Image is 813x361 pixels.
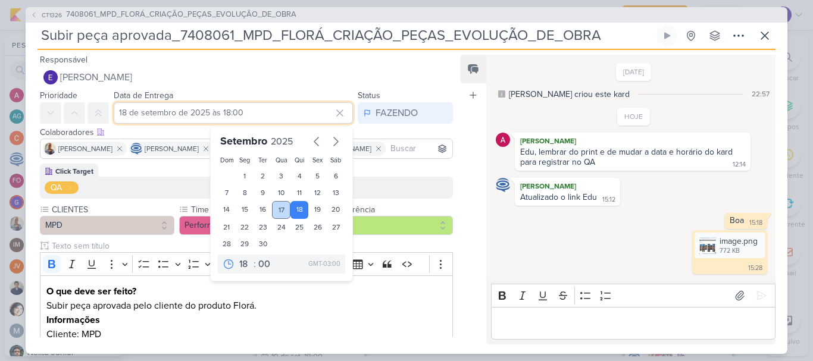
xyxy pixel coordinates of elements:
[236,236,254,252] div: 29
[51,203,174,216] label: CLIENTES
[60,70,132,84] span: [PERSON_NAME]
[491,307,776,340] div: Editor editing area: main
[254,219,273,236] div: 23
[40,67,453,88] button: [PERSON_NAME]
[695,233,765,258] div: image.png
[254,184,273,201] div: 9
[46,314,100,326] strong: Informações
[358,90,380,101] label: Status
[308,219,327,236] div: 26
[40,90,77,101] label: Prioridade
[130,143,142,155] img: Caroline Traven De Andrade
[517,135,748,147] div: [PERSON_NAME]
[190,203,314,216] label: Time
[327,168,345,184] div: 6
[388,142,450,156] input: Buscar
[218,184,236,201] div: 7
[509,88,630,101] div: [PERSON_NAME] criou este kard
[114,90,173,101] label: Data de Entrega
[496,178,510,192] img: Caroline Traven De Andrade
[520,147,735,167] div: Edu, lembrar do print e de mudar a data e horário do kard para registrar no QA
[358,102,453,124] button: FAZENDO
[43,70,58,84] img: Eduardo Quaresma
[218,236,236,252] div: 28
[272,201,290,219] div: 17
[662,31,672,40] div: Ligar relógio
[236,184,254,201] div: 8
[257,156,270,165] div: Ter
[271,136,293,147] span: 2025
[179,216,314,235] button: Performance
[236,201,254,219] div: 15
[720,235,758,247] div: image.png
[290,168,309,184] div: 4
[752,89,770,99] div: 22:57
[749,218,762,228] div: 15:18
[290,201,309,219] div: 18
[329,156,343,165] div: Sáb
[46,299,446,313] p: Subir peça aprovada pelo cliente do produto Florá.
[272,219,290,236] div: 24
[220,156,234,165] div: Dom
[51,181,62,194] div: QA
[293,156,307,165] div: Qui
[40,55,87,65] label: Responsável
[699,237,716,254] img: Tk9S41vohI66Fz5A3ywP8zocUZ84QYV9ftzlxsQj.png
[218,219,236,236] div: 21
[145,143,199,154] span: [PERSON_NAME]
[308,201,327,219] div: 19
[220,134,267,147] span: Setembro
[254,236,273,252] div: 30
[308,184,327,201] div: 12
[376,106,418,120] div: FAZENDO
[274,156,288,165] div: Qua
[517,180,618,192] div: [PERSON_NAME]
[272,168,290,184] div: 3
[329,203,453,216] label: Recorrência
[114,102,353,124] input: Select a date
[327,184,345,201] div: 13
[308,259,340,269] div: GMT-03:00
[496,133,510,147] img: Alessandra Gomes
[272,184,290,201] div: 10
[602,195,615,205] div: 15:12
[254,168,273,184] div: 2
[520,192,597,202] div: Atualizado o link Edu
[327,219,345,236] div: 27
[236,219,254,236] div: 22
[254,257,256,271] div: :
[40,252,453,275] div: Editor toolbar
[58,143,112,154] span: [PERSON_NAME]
[327,201,345,219] div: 20
[236,168,254,184] div: 1
[748,263,762,273] div: 15:28
[40,216,174,235] button: MPD
[720,246,758,256] div: 772 KB
[730,215,744,225] div: Boa
[37,25,654,46] input: Kard Sem Título
[308,168,327,184] div: 5
[44,143,56,155] img: Iara Santos
[40,126,453,139] div: Colaboradores
[49,240,453,252] input: Texto sem título
[46,285,136,297] strong: O que deve ser feito?
[318,216,453,235] button: Pontual
[290,219,309,236] div: 25
[46,327,446,341] p: Cliente: MPD
[238,156,252,165] div: Seg
[491,284,776,307] div: Editor toolbar
[218,201,236,219] div: 14
[254,201,273,219] div: 16
[733,160,746,169] div: 12:14
[55,166,93,177] div: Click Target
[311,156,324,165] div: Sex
[290,184,309,201] div: 11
